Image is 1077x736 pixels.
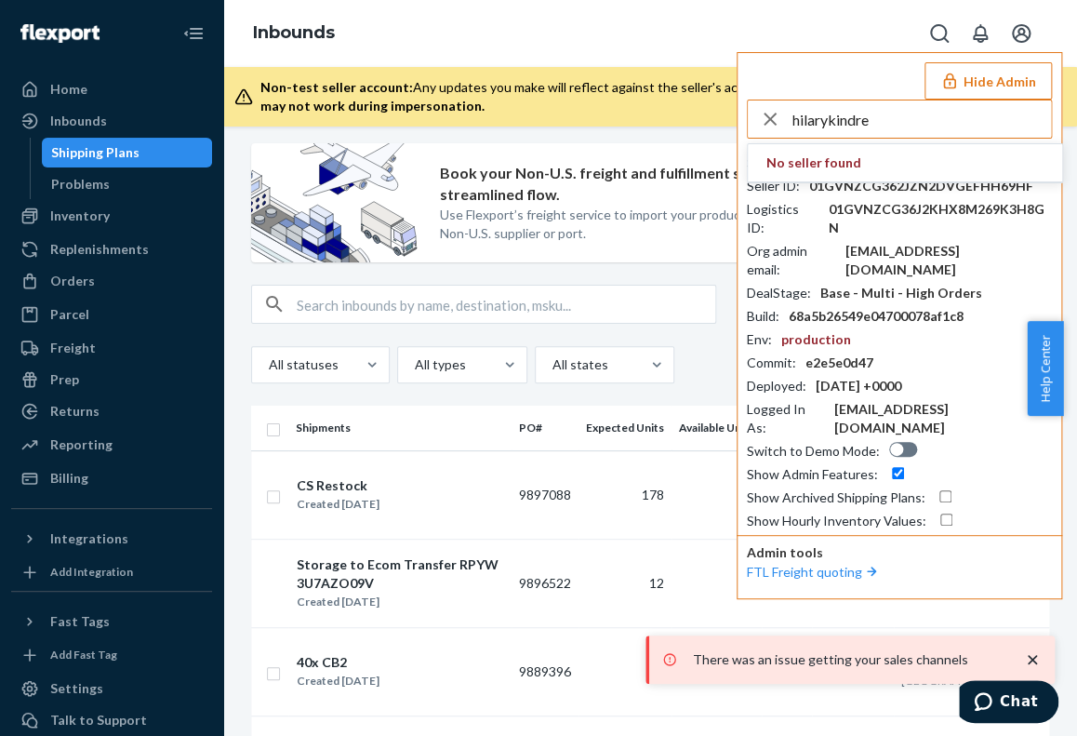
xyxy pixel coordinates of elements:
div: Inbounds [50,112,107,130]
div: Logged In As : [747,400,825,437]
a: Problems [42,169,213,199]
a: Billing [11,463,212,493]
a: Orders [11,266,212,296]
div: Created [DATE] [297,672,379,690]
div: Talk to Support [50,711,147,729]
p: Use Flexport’s freight service to import your products directly from your Non-U.S. supplier or port. [440,206,880,243]
div: Switch to Demo Mode : [747,442,880,461]
a: Shipping Plans [42,138,213,167]
p: Book your Non-U.S. freight and fulfillment services in one streamlined flow. [440,163,880,206]
div: Logistics ID : [747,200,818,237]
td: 9897088 [512,450,578,539]
div: Commit : [747,354,796,372]
div: [DATE] +0000 [816,377,901,395]
div: Shipping Plans [51,143,140,162]
div: Org admin email : [747,242,836,279]
span: 178 [642,487,664,502]
div: production [781,330,851,349]
div: 40x CB2 [297,653,379,672]
button: Integrations [11,524,212,554]
div: Inventory [50,207,110,225]
a: Inventory [11,201,212,231]
a: Add Integration [11,561,212,583]
div: e2e5e0d47 [805,354,873,372]
th: Expected Units [578,406,671,450]
button: Open Search Box [921,15,958,52]
div: 68a5b26549e04700078af1c8 [789,307,964,326]
a: FTL Freight quoting [747,564,881,580]
a: Parcel [11,300,212,329]
button: Hide Admin [924,62,1052,100]
div: Reporting [50,435,113,454]
div: Any updates you make will reflect against the seller's account. [260,78,1047,115]
a: Prep [11,365,212,395]
div: Prep [50,370,79,389]
div: Show Hourly Inventory Values : [747,512,926,530]
input: Search or paste seller ID [792,100,1051,138]
div: Seller ID : [747,177,800,195]
div: Freight [50,339,96,357]
a: Reporting [11,430,212,460]
div: Replenishments [50,240,149,259]
input: All statuses [267,355,269,374]
img: Flexport logo [20,24,100,43]
button: Help Center [1027,321,1063,416]
div: Storage to Ecom Transfer RPYW3U7AZO09V [297,555,503,593]
div: Parcel [50,305,89,324]
button: Open notifications [962,15,999,52]
svg: close toast [1023,650,1042,669]
ol: breadcrumbs [238,7,350,60]
p: There was an issue getting your sales channels [692,650,1004,669]
input: All states [551,355,552,374]
div: Orders [50,272,95,290]
div: [EMAIL_ADDRESS][DOMAIN_NAME] [845,242,1052,279]
span: Non-test seller account: [260,79,413,95]
button: Close Navigation [175,15,212,52]
button: Open account menu [1003,15,1040,52]
iframe: Opens a widget where you can chat to one of our agents [959,680,1058,727]
div: Show Admin Features : [747,465,878,484]
div: Integrations [50,529,128,548]
th: Available Units [671,406,762,450]
a: Freight [11,333,212,363]
div: Build : [747,307,779,326]
a: Inbounds [11,106,212,136]
input: Search inbounds by name, destination, msku... [297,286,715,323]
div: Returns [50,402,100,421]
input: All types [413,355,415,374]
div: Settings [50,679,103,698]
div: Fast Tags [50,612,110,631]
div: Billing [50,469,88,488]
div: 01GVNZCG362JZN2DVGEFHH69HF [809,177,1033,195]
a: Returns [11,396,212,426]
div: Add Integration [50,564,133,580]
p: Admin tools [747,543,1052,562]
div: Home [50,80,87,99]
strong: No seller found [766,154,861,172]
div: CS Restock [297,476,379,495]
th: PO# [512,406,578,450]
a: Inbounds [253,22,335,43]
div: Created [DATE] [297,495,379,514]
a: Replenishments [11,234,212,264]
div: DealStage : [747,284,811,302]
td: 9889396 [512,627,578,716]
td: 9896522 [512,539,578,627]
div: Deployed : [747,377,806,395]
button: Fast Tags [11,607,212,636]
a: Settings [11,674,212,703]
div: 01GVNZCG36J2KHX8M269K3H8GN [828,200,1052,237]
a: Add Fast Tag [11,644,212,666]
div: Base - Multi - High Orders [820,284,982,302]
button: Talk to Support [11,705,212,735]
a: Home [11,74,212,104]
div: Show Archived Shipping Plans : [747,488,925,507]
div: Add Fast Tag [50,647,117,662]
span: 12 [649,575,664,591]
div: [EMAIL_ADDRESS][DOMAIN_NAME] [834,400,1052,437]
div: Problems [51,175,110,194]
th: Shipments [288,406,512,450]
div: Env : [747,330,772,349]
